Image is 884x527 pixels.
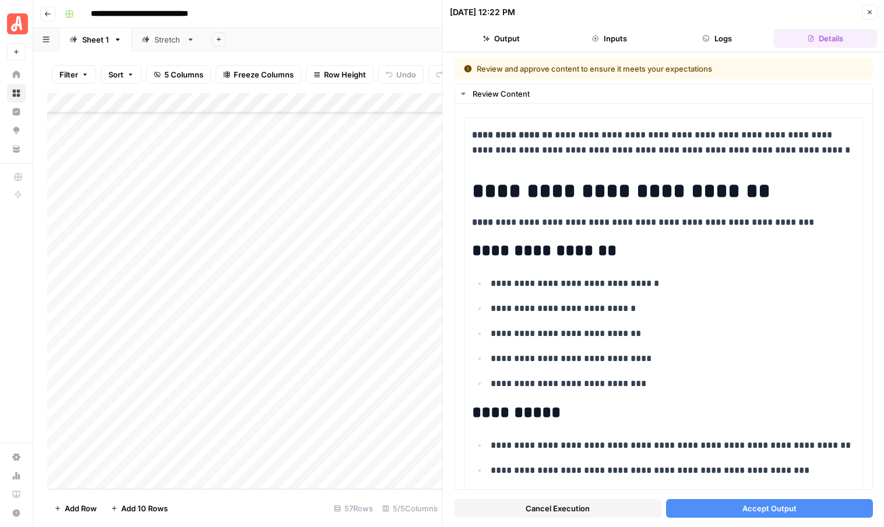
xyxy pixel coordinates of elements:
[665,499,872,518] button: Accept Output
[665,29,769,48] button: Logs
[378,65,424,84] button: Undo
[121,503,168,514] span: Add 10 Rows
[154,34,182,45] div: Stretch
[7,84,26,102] a: Browse
[324,69,366,80] span: Row Height
[164,69,203,80] span: 5 Columns
[108,69,124,80] span: Sort
[464,63,788,75] div: Review and approve content to ensure it meets your expectations
[455,499,661,518] button: Cancel Execution
[132,28,205,51] a: Stretch
[396,69,416,80] span: Undo
[146,65,211,84] button: 5 Columns
[306,65,374,84] button: Row Height
[65,503,97,514] span: Add Row
[101,65,142,84] button: Sort
[450,29,553,48] button: Output
[104,499,175,518] button: Add 10 Rows
[234,69,294,80] span: Freeze Columns
[7,140,26,158] a: Your Data
[455,84,872,103] button: Review Content
[82,34,109,45] div: Sheet 1
[526,503,590,514] span: Cancel Execution
[7,9,26,38] button: Workspace: Angi
[7,13,28,34] img: Angi Logo
[7,448,26,466] a: Settings
[7,121,26,140] a: Opportunities
[47,499,104,518] button: Add Row
[52,65,96,84] button: Filter
[59,28,132,51] a: Sheet 1
[7,466,26,485] a: Usage
[7,504,26,522] button: Help + Support
[473,88,865,100] div: Review Content
[774,29,877,48] button: Details
[558,29,661,48] button: Inputs
[7,485,26,504] a: Learning Hub
[7,102,26,121] a: Insights
[378,499,442,518] div: 5/5 Columns
[450,6,515,18] div: [DATE] 12:22 PM
[742,503,796,514] span: Accept Output
[329,499,378,518] div: 57 Rows
[216,65,301,84] button: Freeze Columns
[7,65,26,84] a: Home
[59,69,78,80] span: Filter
